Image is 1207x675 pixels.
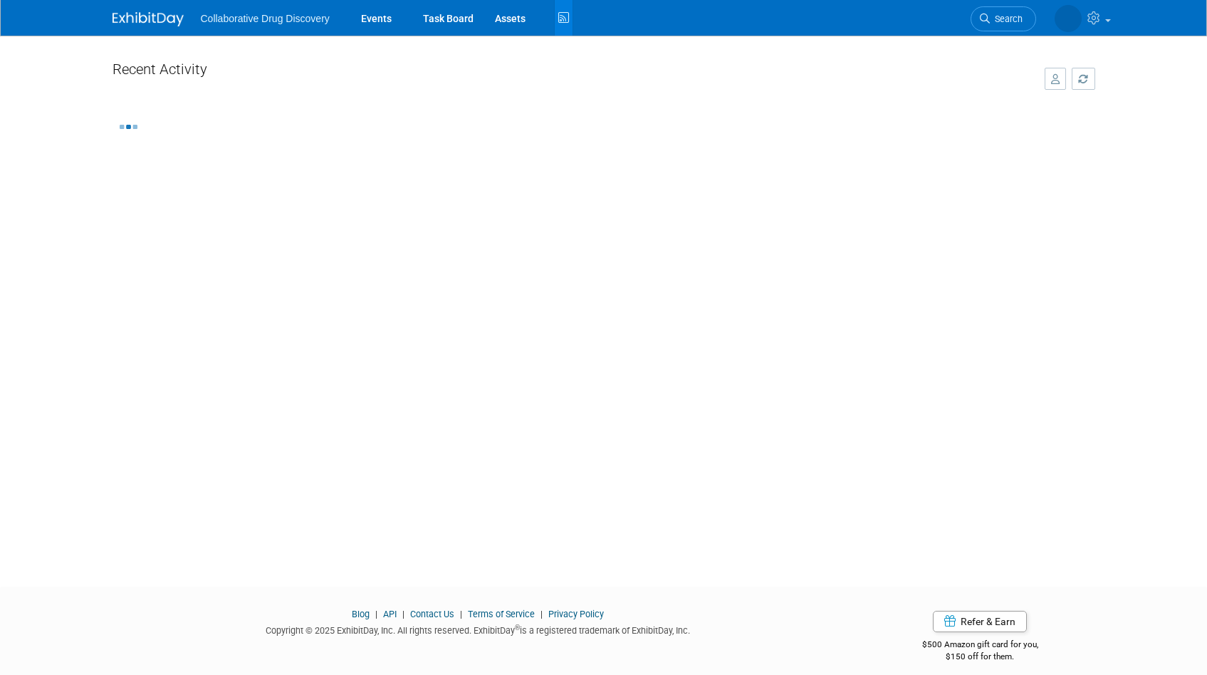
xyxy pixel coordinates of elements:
[113,53,1030,91] div: Recent Activity
[537,609,546,619] span: |
[933,611,1027,632] a: Refer & Earn
[971,6,1036,31] a: Search
[120,125,137,129] img: loading...
[515,624,520,632] sup: ®
[383,609,397,619] a: API
[113,12,184,26] img: ExhibitDay
[372,609,381,619] span: |
[201,13,330,24] span: Collaborative Drug Discovery
[468,609,535,619] a: Terms of Service
[865,629,1095,662] div: $500 Amazon gift card for you,
[456,609,466,619] span: |
[865,651,1095,663] div: $150 off for them.
[548,609,604,619] a: Privacy Policy
[410,609,454,619] a: Contact Us
[1055,5,1082,32] img: Janice Darlington
[990,14,1023,24] span: Search
[352,609,370,619] a: Blog
[113,621,845,637] div: Copyright © 2025 ExhibitDay, Inc. All rights reserved. ExhibitDay is a registered trademark of Ex...
[399,609,408,619] span: |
